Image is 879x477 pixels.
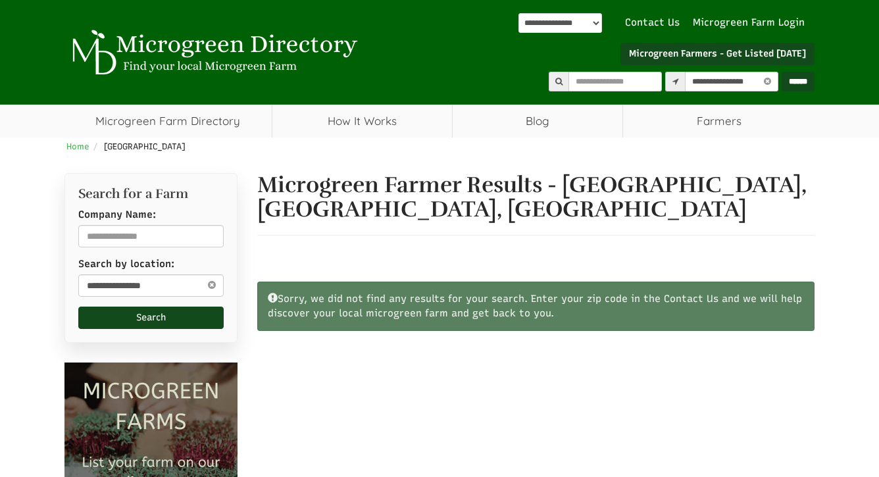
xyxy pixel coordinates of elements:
label: Company Name: [78,208,156,222]
h1: Microgreen Farmer Results - [GEOGRAPHIC_DATA], [GEOGRAPHIC_DATA], [GEOGRAPHIC_DATA] [257,173,815,222]
a: Microgreen Farm Directory [64,105,272,138]
label: Search by location: [78,257,174,271]
a: Microgreen Farm Login [693,16,811,30]
a: Contact Us [618,16,686,30]
button: Search [78,307,224,329]
a: How It Works [272,105,452,138]
div: Sorry, we did not find any results for your search. Enter your zip code in the Contact Us and we ... [257,282,815,331]
img: Microgreen Directory [64,30,361,76]
span: [GEOGRAPHIC_DATA] [104,141,186,151]
a: Microgreen Farmers - Get Listed [DATE] [620,43,815,65]
h2: Search for a Farm [78,187,224,201]
select: Language Translate Widget [518,13,602,33]
div: Powered by [518,13,602,33]
span: Farmers [623,105,815,138]
a: Home [66,141,89,151]
a: Blog [453,105,623,138]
